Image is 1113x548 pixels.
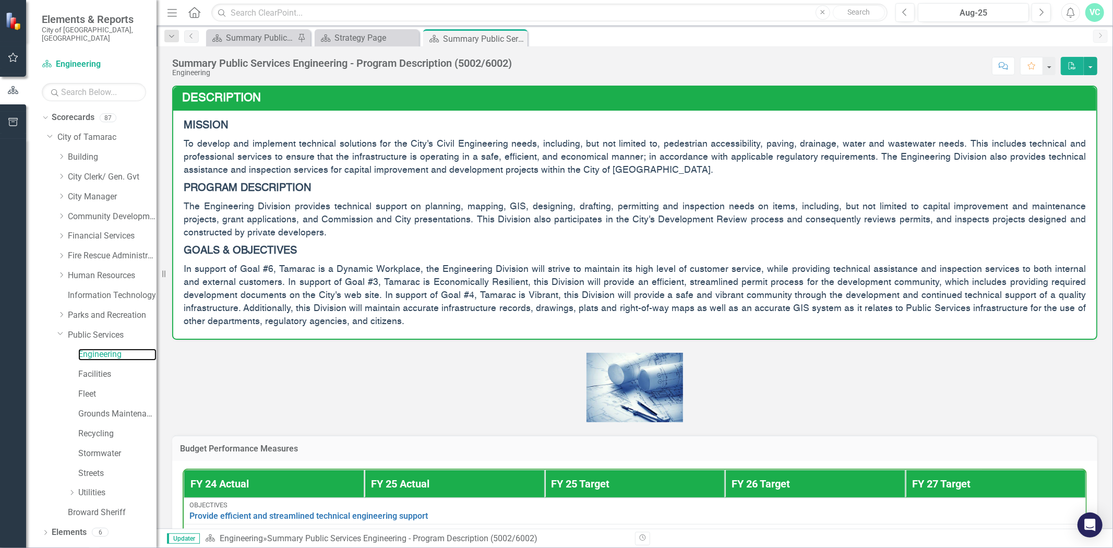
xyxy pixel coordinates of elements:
div: Summary Public Services Engineering - Program Description (5002/6002) [172,57,512,69]
a: Fleet [78,388,157,400]
a: Public Services [68,329,157,341]
td: Double-Click to Edit Right Click for Context Menu [184,498,1086,524]
a: City of Tamarac [57,132,157,144]
div: Summary Public Services Engineering - Program Description (5002/6002) [267,533,537,543]
div: Aug-25 [921,7,1025,19]
a: Utilities [78,487,157,499]
a: Stormwater [78,448,157,460]
button: Aug-25 [918,3,1029,22]
span: To develop and implement technical solutions for the City's Civil Engineering needs, including, b... [184,139,1086,175]
img: 15 HD Engineering Wallpapers For Your Engineering Designs - A Graphic World [587,353,683,422]
a: Streets [78,468,157,480]
span: Updater [167,533,200,544]
img: ClearPoint Strategy [5,11,23,30]
button: Search [833,5,885,20]
small: City of [GEOGRAPHIC_DATA], [GEOGRAPHIC_DATA] [42,26,146,43]
input: Search ClearPoint... [211,4,888,22]
div: 6 [92,528,109,537]
span: The Engineering Division provides technical support on planning, mapping, GIS, designing, draftin... [184,202,1086,237]
div: Strategy Page [334,31,416,44]
div: Objectives [189,502,1080,509]
a: Parks and Recreation [68,309,157,321]
a: Information Technology [68,290,157,302]
a: Facilities [78,368,157,380]
a: Engineering [220,533,263,543]
h3: Description [182,92,1091,104]
div: 87 [100,113,116,122]
strong: PROGRAM DESCRIPTION [184,183,311,194]
input: Search Below... [42,83,146,101]
a: Provide efficient and streamlined technical engineering support [189,511,1080,521]
a: Grounds Maintenance [78,408,157,420]
a: Recycling [78,428,157,440]
div: Measures [189,528,1080,535]
a: Broward Sheriff [68,507,157,519]
h3: Budget Performance Measures [180,444,1090,454]
span: Search [847,8,870,16]
a: City Clerk/ Gen. Gvt [68,171,157,183]
div: Summary Public Services Engineering - Program Description (5002/6002) [443,32,525,45]
div: Summary Public Works Administration (5001) [226,31,295,44]
a: Scorecards [52,112,94,124]
a: Engineering [42,58,146,70]
div: » [205,533,627,545]
span: Elements & Reports [42,13,146,26]
a: Summary Public Works Administration (5001) [209,31,295,44]
a: Community Development [68,211,157,223]
strong: MISSION [184,121,228,131]
a: City Manager [68,191,157,203]
a: Building [68,151,157,163]
a: Strategy Page [317,31,416,44]
a: Human Resources [68,270,157,282]
span: In support of Goal #6, Tamarac is a Dynamic Workplace, the Engineering Division will strive to ma... [184,265,1086,327]
a: Elements [52,527,87,539]
button: VC [1085,3,1104,22]
div: Open Intercom Messenger [1078,513,1103,538]
a: Engineering [78,349,157,361]
a: Financial Services [68,230,157,242]
div: Engineering [172,69,512,77]
a: Fire Rescue Administration [68,250,157,262]
strong: GOALS & OBJECTIVES [184,246,297,256]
